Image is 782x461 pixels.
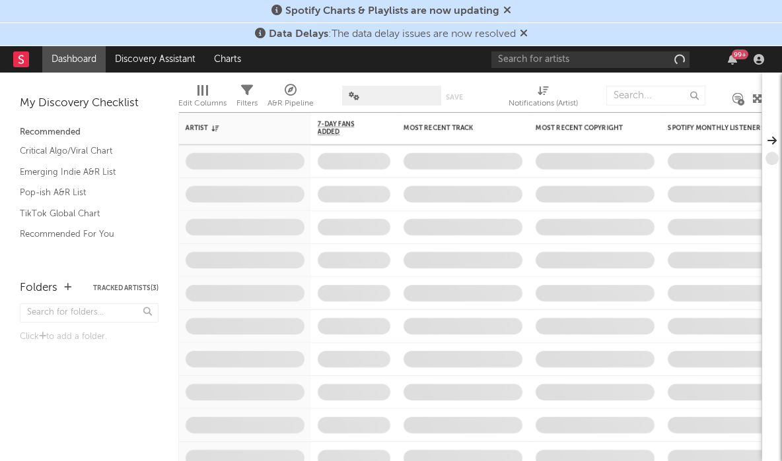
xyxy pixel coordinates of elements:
[42,46,106,73] a: Dashboard
[205,46,250,73] a: Charts
[93,285,159,292] button: Tracked Artists(3)
[503,6,511,16] span: Dismiss
[20,96,159,111] div: My Discovery Checklist
[509,79,578,117] div: Notifications (Artist)
[178,96,227,111] div: Edit Columns
[20,227,145,241] a: Recommended For You
[269,29,516,40] span: : The data delay issues are now resolved
[236,79,258,117] div: Filters
[285,6,499,16] span: Spotify Charts & Playlists are now updating
[20,185,145,200] a: Pop-ish A&R List
[269,29,328,40] span: Data Delays
[728,54,737,65] button: 99+
[267,79,314,117] div: A&R Pipeline
[20,329,159,345] div: Click to add a folder.
[20,206,145,221] a: TikTok Global Chart
[20,165,145,179] a: Emerging Indie A&R List
[520,29,528,40] span: Dismiss
[732,49,748,59] div: 99 +
[668,124,767,132] div: Spotify Monthly Listeners
[491,51,690,68] input: Search for artists
[267,96,314,111] div: A&R Pipeline
[509,96,578,111] div: Notifications (Artist)
[20,303,159,323] input: Search for folders...
[318,120,371,136] span: 7-Day Fans Added
[20,125,159,140] div: Recommended
[186,124,285,132] div: Artist
[446,94,463,101] button: Save
[404,124,503,132] div: Most Recent Track
[20,280,57,296] div: Folders
[536,124,635,132] div: Most Recent Copyright
[236,96,258,111] div: Filters
[606,86,705,106] input: Search...
[20,144,145,158] a: Critical Algo/Viral Chart
[178,79,227,117] div: Edit Columns
[106,46,205,73] a: Discovery Assistant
